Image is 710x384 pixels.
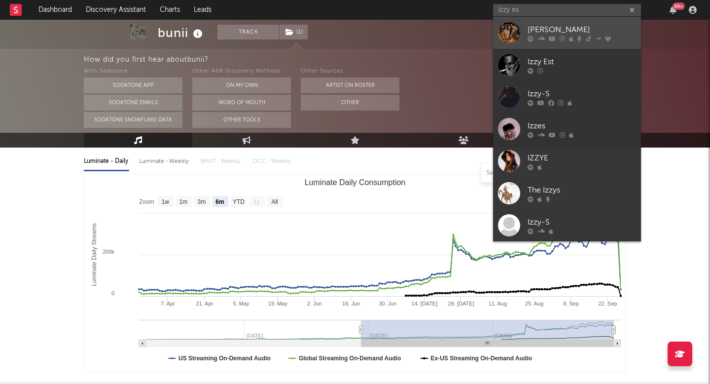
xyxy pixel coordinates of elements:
[481,169,585,177] input: Search by song name or URL
[280,25,308,39] button: (1)
[431,355,532,362] text: Ex-US Streaming On-Demand Audio
[103,249,114,255] text: 200k
[192,112,291,128] button: Other Tools
[84,54,710,66] div: How did you first hear about bunii ?
[179,198,188,205] text: 1m
[161,301,175,307] text: 7. Apr
[178,355,271,362] text: US Streaming On-Demand Audio
[598,301,617,307] text: 22. Sep
[307,301,322,307] text: 2. Jun
[91,223,98,286] text: Luminate Daily Streams
[528,88,636,100] div: Izzy-S
[84,174,626,372] svg: Luminate Daily Consumption
[301,95,399,111] button: Other
[528,152,636,164] div: IZZYE
[528,120,636,132] div: Izzes
[271,198,278,205] text: All
[233,198,245,205] text: YTD
[528,24,636,36] div: [PERSON_NAME]
[411,301,437,307] text: 14. [DATE]
[301,66,399,77] div: Other Sources
[192,77,291,93] button: On My Own
[139,153,191,170] div: Luminate - Weekly
[192,66,291,77] div: Other A&R Discovery Methods
[342,301,360,307] text: 16. Jun
[493,209,641,241] a: Izzy-S
[673,2,685,10] div: 99 +
[493,145,641,177] a: IZZYE
[493,4,641,16] input: Search for artists
[301,77,399,93] button: Artist on Roster
[670,6,676,14] button: 99+
[379,301,396,307] text: 30. Jun
[528,216,636,228] div: Izzy-S
[493,81,641,113] a: Izzy-S
[233,301,250,307] text: 5. May
[158,25,205,41] div: bunii
[493,49,641,81] a: Izzy Est
[162,198,170,205] text: 1w
[493,177,641,209] a: The Izzys
[196,301,213,307] text: 21. Apr
[84,153,129,170] div: Luminate - Daily
[84,95,182,111] button: Sodatone Emails
[299,355,401,362] text: Global Streaming On-Demand Audio
[528,184,636,196] div: The Izzys
[493,113,641,145] a: Izzes
[268,301,288,307] text: 19. May
[217,25,279,39] button: Track
[448,301,474,307] text: 28. [DATE]
[493,17,641,49] a: [PERSON_NAME]
[525,301,543,307] text: 25. Aug
[139,198,154,205] text: Zoom
[563,301,579,307] text: 8. Sep
[84,112,182,128] button: Sodatone Snowflake Data
[84,66,182,77] div: With Sodatone
[215,198,224,205] text: 6m
[528,56,636,68] div: Izzy Est
[489,301,507,307] text: 11. Aug
[111,290,114,296] text: 0
[192,95,291,111] button: Word Of Mouth
[279,25,308,39] span: ( 1 )
[253,198,260,205] text: 1y
[198,198,206,205] text: 3m
[84,77,182,93] button: Sodatone App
